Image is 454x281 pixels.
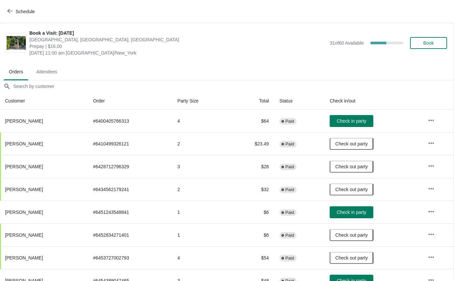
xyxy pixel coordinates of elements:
[29,43,326,50] span: Prepay | $16.00
[5,255,43,261] span: [PERSON_NAME]
[330,138,373,150] button: Check out party
[335,164,368,169] span: Check out party
[229,223,274,246] td: $6
[29,50,326,56] span: [DATE] 11:00 am [GEOGRAPHIC_DATA]/New_York
[88,155,172,178] td: # 6428712796329
[88,110,172,132] td: # 6400405766313
[423,40,434,46] span: Book
[172,246,229,269] td: 4
[337,210,366,215] span: Check in party
[29,30,326,36] span: Book a Visit: [DATE]
[335,255,368,261] span: Check out party
[285,119,294,124] span: Paid
[88,246,172,269] td: # 6453727002793
[88,178,172,201] td: # 6434562179241
[285,233,294,238] span: Paid
[324,92,423,110] th: Check in/out
[172,201,229,223] td: 1
[4,66,28,78] span: Orders
[330,229,373,241] button: Check out party
[16,9,35,14] span: Schedule
[5,164,43,169] span: [PERSON_NAME]
[88,201,172,223] td: # 6451243548841
[5,232,43,238] span: [PERSON_NAME]
[285,141,294,147] span: Paid
[229,92,274,110] th: Total
[229,110,274,132] td: $64
[335,187,368,192] span: Check out party
[410,37,447,49] button: Book
[330,161,373,173] button: Check out party
[172,92,229,110] th: Party Size
[172,132,229,155] td: 2
[5,210,43,215] span: [PERSON_NAME]
[335,141,368,146] span: Check out party
[172,155,229,178] td: 3
[337,118,366,124] span: Check in party
[3,6,40,18] button: Schedule
[31,66,62,78] span: Attendees
[5,187,43,192] span: [PERSON_NAME]
[285,210,294,215] span: Paid
[330,40,364,46] span: 31 of 60 Available
[29,36,326,43] span: [GEOGRAPHIC_DATA], [GEOGRAPHIC_DATA], [GEOGRAPHIC_DATA]
[285,256,294,261] span: Paid
[5,141,43,146] span: [PERSON_NAME]
[229,155,274,178] td: $28
[229,132,274,155] td: $23.49
[172,223,229,246] td: 1
[330,206,373,218] button: Check in party
[229,246,274,269] td: $54
[5,118,43,124] span: [PERSON_NAME]
[7,36,26,50] img: Book a Visit: August 2025
[172,110,229,132] td: 4
[172,178,229,201] td: 2
[229,178,274,201] td: $32
[88,92,172,110] th: Order
[13,80,454,92] input: Search by customer
[330,252,373,264] button: Check out party
[229,201,274,223] td: $6
[88,223,172,246] td: # 6452834271401
[335,232,368,238] span: Check out party
[274,92,324,110] th: Status
[330,183,373,195] button: Check out party
[285,164,294,170] span: Paid
[285,187,294,192] span: Paid
[330,115,373,127] button: Check in party
[88,132,172,155] td: # 6410499326121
